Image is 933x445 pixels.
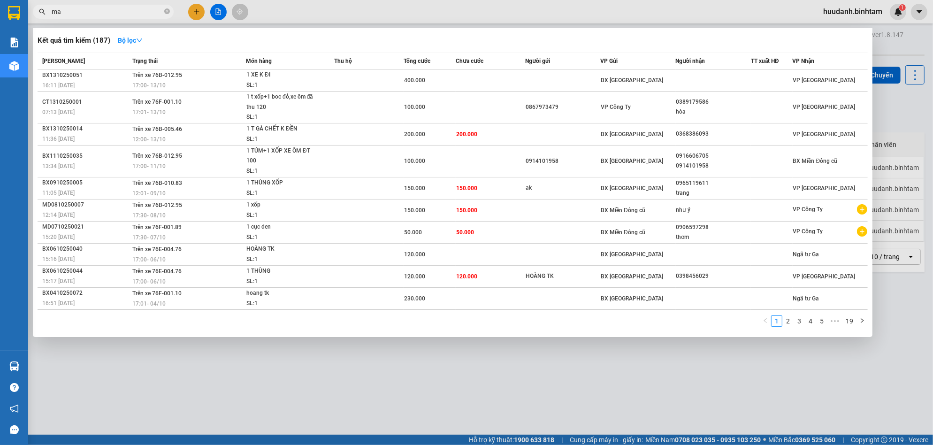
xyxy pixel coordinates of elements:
li: Next Page [857,315,868,327]
span: Chưa cước [456,58,483,64]
span: Ngã tư Ga [793,295,819,302]
span: Thu hộ [334,58,352,64]
strong: Bộ lọc [118,37,143,44]
span: BX [GEOGRAPHIC_DATA] [601,185,663,192]
span: 50.000 [404,229,422,236]
div: SL: 1 [246,276,317,287]
span: Trên xe 76B-012.95 [132,72,182,78]
span: 16:51 [DATE] [42,300,75,307]
div: 0867973479 [526,102,600,112]
span: thảo [67,67,129,76]
div: 1 THÙNG [246,266,317,276]
img: warehouse-icon [9,61,19,71]
div: 0389179586 [676,97,750,107]
span: Trên xe 76F-001.89 [132,224,182,230]
div: 0368386093 [676,129,750,139]
span: 17:00 - 11/10 [132,163,166,169]
span: 17:00 - 06/10 [132,278,166,285]
div: HOÀNG TK [526,271,600,281]
div: SL: 1 [246,188,317,199]
span: BX [GEOGRAPHIC_DATA] [601,158,663,164]
span: right [859,318,865,323]
div: SL: 1 [246,254,317,265]
span: Trên xe 76B-012.95 [132,202,182,208]
span: Trên xe 76E-004.76 [132,246,182,253]
li: Next 5 Pages [827,315,842,327]
div: HOÀNG TK [246,244,317,254]
div: BX1310250051 [42,70,130,80]
span: 15:16 [DATE] [42,256,75,262]
a: 2 [783,316,793,326]
span: Trên xe 76E-004.76 [132,268,182,275]
div: SL: 1 [246,232,317,243]
button: left [760,315,771,327]
span: notification [10,404,19,413]
span: TT xuất HĐ [751,58,779,64]
div: 1 XE K ĐI [246,70,317,80]
div: 0398456029 [676,271,750,281]
span: 16:11 [DATE] [42,82,75,89]
span: message [10,425,19,434]
span: search [39,8,46,15]
div: BX1110250035 [42,151,130,161]
span: 13:34 [DATE] [42,163,75,169]
div: SL: 1 [246,210,317,221]
span: VP [GEOGRAPHIC_DATA] [793,77,856,84]
div: thơm [676,232,750,242]
div: hòa [676,107,750,117]
div: 1 t xốp+1 boc đỏ,xe ôm đã thu 120 [246,92,317,112]
span: ••• [827,315,842,327]
span: VP Công Ty [793,206,823,213]
button: right [857,315,868,327]
span: 150.000 [456,185,477,192]
span: 0919 110 458 [33,33,127,51]
span: BX [GEOGRAPHIC_DATA] [601,77,663,84]
span: Trên xe 76B-010.83 [132,180,182,186]
div: 1 cục den [246,222,317,232]
div: BX1310250014 [42,124,130,134]
a: 4 [805,316,816,326]
span: VP [GEOGRAPHIC_DATA] [793,104,856,110]
span: 11:36 [DATE] [42,136,75,142]
span: VP [GEOGRAPHIC_DATA] [793,185,856,192]
span: Ngã tư Ga [793,251,819,258]
div: BX0610250040 [42,244,130,254]
span: 17:30 - 07/10 [132,234,166,241]
span: 150.000 [456,207,477,214]
div: 0914101958 [676,161,750,171]
span: BX [GEOGRAPHIC_DATA] [601,131,663,138]
button: Bộ lọcdown [110,33,150,48]
li: 19 [842,315,857,327]
span: Trên xe 76B-012.95 [132,153,182,159]
div: hoang tk [246,288,317,299]
li: 3 [794,315,805,327]
span: 200.000 [404,131,425,138]
div: MD0810250007 [42,200,130,210]
span: Nhận: [4,67,129,76]
div: 0906597298 [676,222,750,232]
span: 11:05 [DATE] [42,190,75,196]
span: BX Miền Đông cũ [601,207,645,214]
span: plus-circle [857,204,867,215]
div: BX0610250044 [42,266,130,276]
span: 230.000 [404,295,425,302]
strong: CÔNG TY CP BÌNH TÂM [33,5,127,31]
li: 1 [771,315,782,327]
span: close-circle [164,8,170,16]
span: BX Miền Đông cũ [793,158,838,164]
img: solution-icon [9,38,19,47]
span: 17:00 - 13/10 [132,82,166,89]
span: 07:13 [DATE] [42,109,75,115]
span: plus-circle [857,226,867,237]
span: Trên xe 76F-001.10 [132,99,182,105]
div: 1 xốp [246,200,317,210]
span: BX [GEOGRAPHIC_DATA] [601,273,663,280]
div: như ý [676,205,750,215]
span: 100.000 [404,104,425,110]
span: VP [GEOGRAPHIC_DATA] [793,273,856,280]
div: 1 THÙNG XỐP [246,178,317,188]
a: 3 [794,316,804,326]
span: 12:00 - 13/10 [132,136,166,143]
span: 100.000 [404,158,425,164]
span: VP Công Ty - [23,67,129,76]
